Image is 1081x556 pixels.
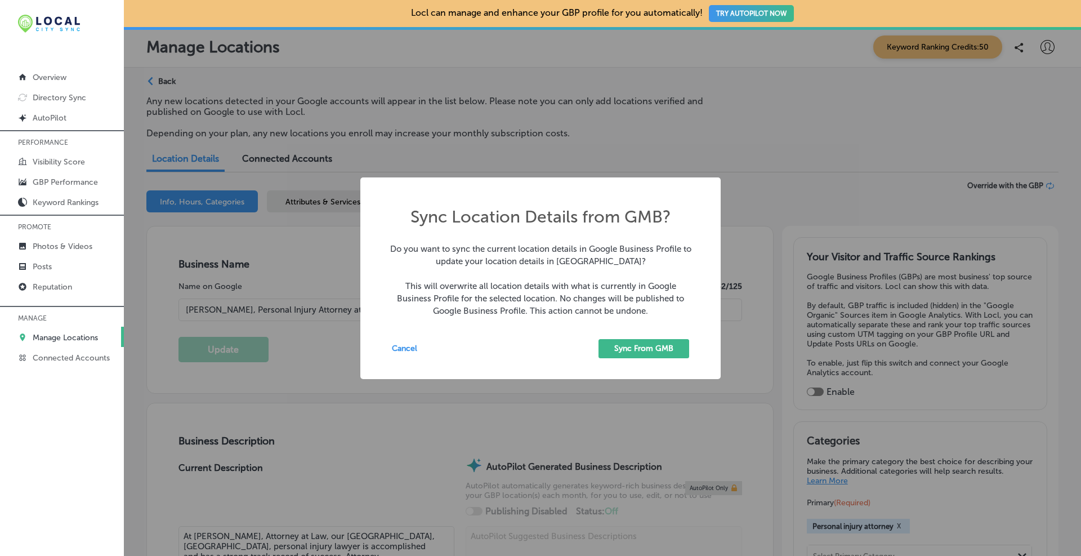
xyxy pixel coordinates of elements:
p: Connected Accounts [33,353,110,363]
p: Reputation [33,282,72,292]
button: Sync From GMB [598,339,689,359]
p: Manage Locations [33,333,98,343]
button: Cancel [392,339,433,359]
p: Do you want to sync the current location details in Google Business Profile to update your locati... [390,243,691,330]
p: Directory Sync [33,93,86,103]
p: GBP Performance [33,177,98,187]
p: AutoPilot [33,113,66,123]
p: Visibility Score [33,157,85,167]
button: TRY AUTOPILOT NOW [709,5,794,22]
img: 12321ecb-abad-46dd-be7f-2600e8d3409flocal-city-sync-logo-rectangle.png [18,15,80,33]
p: Photos & Videos [33,242,92,251]
h2: Sync Location Details from GMB? [410,207,671,227]
p: Posts [33,262,52,272]
p: Keyword Rankings [33,198,99,207]
p: Overview [33,73,66,82]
